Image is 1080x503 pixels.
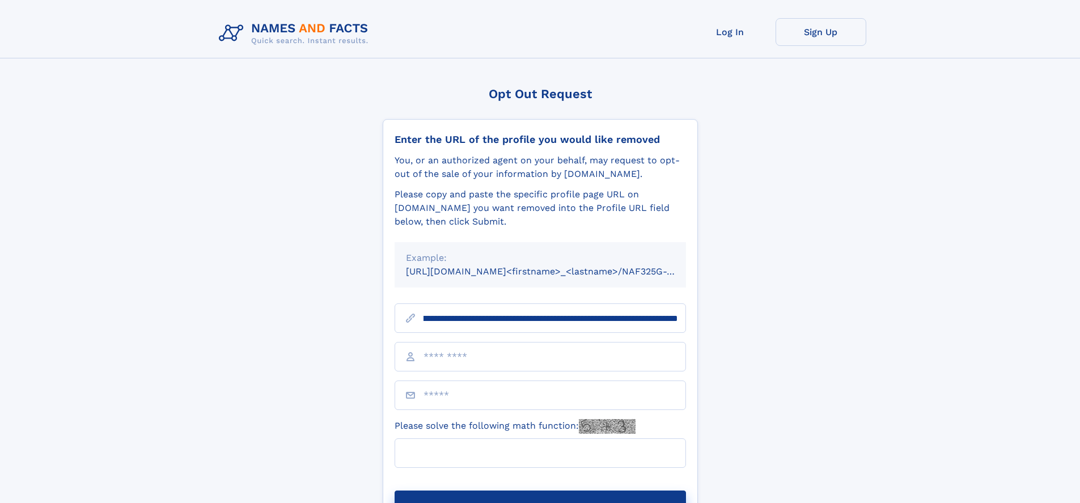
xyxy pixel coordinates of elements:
[395,188,686,229] div: Please copy and paste the specific profile page URL on [DOMAIN_NAME] you want removed into the Pr...
[406,251,675,265] div: Example:
[395,154,686,181] div: You, or an authorized agent on your behalf, may request to opt-out of the sale of your informatio...
[685,18,776,46] a: Log In
[383,87,698,101] div: Opt Out Request
[395,133,686,146] div: Enter the URL of the profile you would like removed
[214,18,378,49] img: Logo Names and Facts
[406,266,708,277] small: [URL][DOMAIN_NAME]<firstname>_<lastname>/NAF325G-xxxxxxxx
[395,419,636,434] label: Please solve the following math function:
[776,18,866,46] a: Sign Up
